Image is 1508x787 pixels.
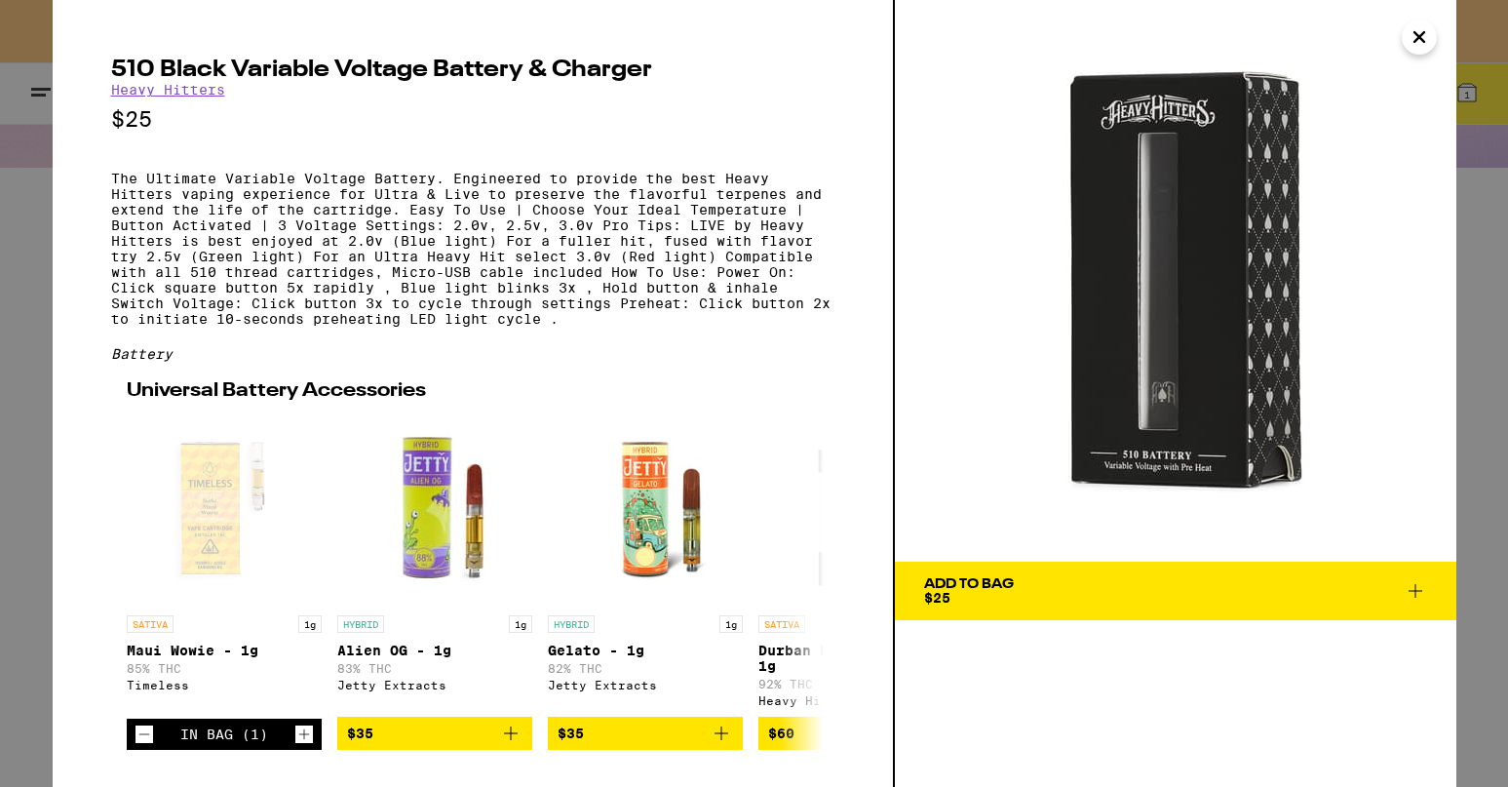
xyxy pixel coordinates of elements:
span: $25 [924,590,950,606]
p: Durban Poison Ultra - 1g [758,643,953,674]
span: $35 [558,726,584,741]
a: Open page for Durban Poison Ultra - 1g from Heavy Hitters [758,411,953,717]
p: 82% THC [548,662,743,675]
button: Add to bag [548,717,743,750]
p: Gelato - 1g [548,643,743,658]
p: HYBRID [548,615,595,633]
h2: 510 Black Variable Voltage Battery & Charger [111,59,834,82]
span: $35 [347,726,373,741]
p: Maui Wowie - 1g [127,643,322,658]
p: 83% THC [337,662,532,675]
p: Alien OG - 1g [337,643,532,658]
span: Hi. Need any help? [12,14,140,29]
div: Add To Bag [924,577,1014,591]
p: 1g [719,615,743,633]
p: $25 [111,107,834,132]
p: 92% THC [758,678,953,690]
a: Open page for Maui Wowie - 1g from Timeless [127,411,322,719]
p: SATIVA [127,615,174,633]
button: Decrement [135,725,154,744]
span: $60 [768,726,794,741]
p: SATIVA [758,615,805,633]
div: In Bag (1) [180,727,268,742]
button: Add to bag [758,717,953,750]
h2: Universal Battery Accessories [127,381,819,401]
img: Jetty Extracts - Alien OG - 1g [337,411,532,606]
p: HYBRID [337,615,384,633]
img: Jetty Extracts - Gelato - 1g [548,411,743,606]
p: The Ultimate Variable Voltage Battery. Engineered to provide the best Heavy Hitters vaping experi... [111,171,834,327]
button: Redirect to URL [1,1,1064,141]
p: 1g [298,615,322,633]
a: Heavy Hitters [111,82,225,98]
div: Jetty Extracts [548,679,743,691]
div: Battery [111,346,834,362]
a: Open page for Gelato - 1g from Jetty Extracts [548,411,743,717]
p: 1g [509,615,532,633]
button: Increment [294,725,314,744]
div: Heavy Hitters [758,694,953,707]
a: Open page for Alien OG - 1g from Jetty Extracts [337,411,532,717]
div: Timeless [127,679,322,691]
img: Heavy Hitters - Durban Poison Ultra - 1g [758,411,953,606]
p: 85% THC [127,662,322,675]
div: Jetty Extracts [337,679,532,691]
button: Close [1402,20,1437,55]
button: Add to bag [337,717,532,750]
button: Add To Bag$25 [895,562,1456,620]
